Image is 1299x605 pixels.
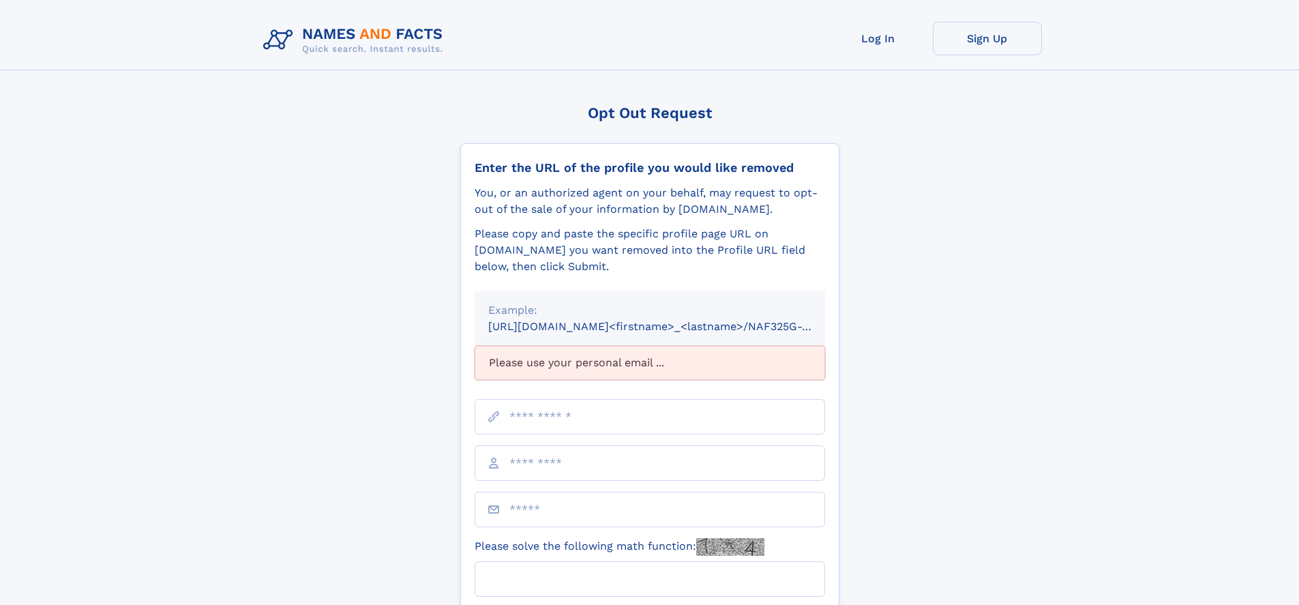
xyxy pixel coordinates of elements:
div: Enter the URL of the profile you would like removed [475,160,825,175]
img: Logo Names and Facts [258,22,454,59]
a: Sign Up [933,22,1042,55]
div: Please use your personal email ... [475,346,825,380]
div: Please copy and paste the specific profile page URL on [DOMAIN_NAME] you want removed into the Pr... [475,226,825,275]
small: [URL][DOMAIN_NAME]<firstname>_<lastname>/NAF325G-xxxxxxxx [488,320,851,333]
div: Opt Out Request [460,104,839,121]
label: Please solve the following math function: [475,538,764,556]
a: Log In [824,22,933,55]
div: Example: [488,302,811,319]
div: You, or an authorized agent on your behalf, may request to opt-out of the sale of your informatio... [475,185,825,218]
